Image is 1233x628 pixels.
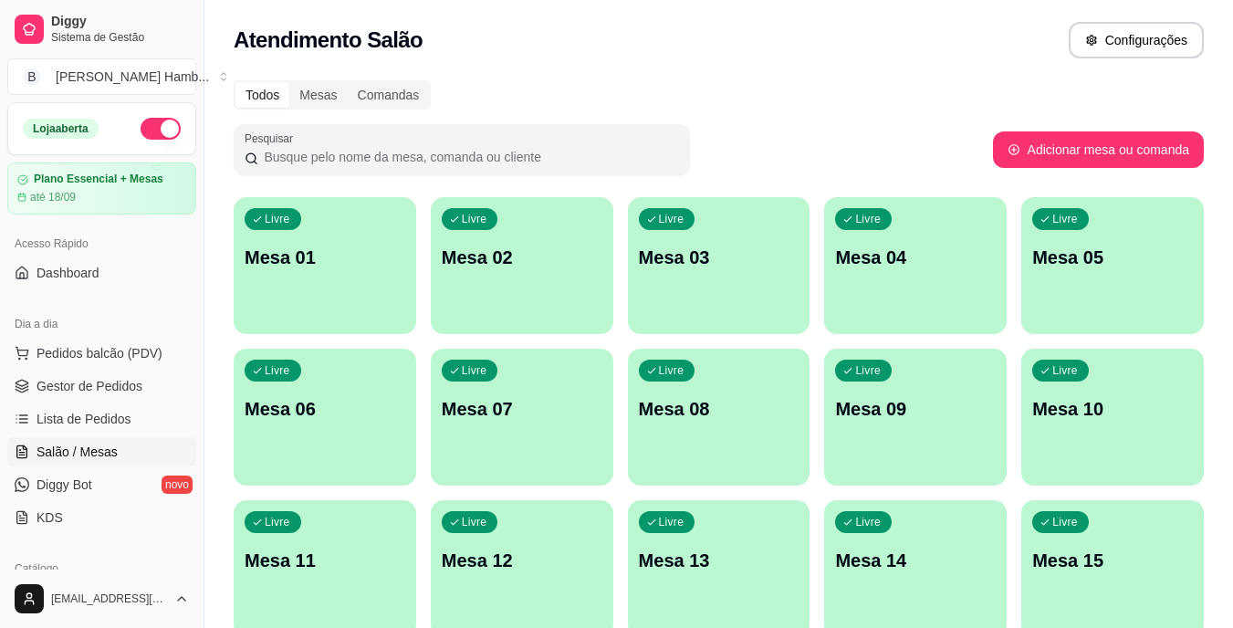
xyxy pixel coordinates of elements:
p: Mesa 15 [1032,548,1193,573]
div: Comandas [348,82,430,108]
a: Salão / Mesas [7,437,196,466]
span: KDS [37,508,63,527]
p: Mesa 11 [245,548,405,573]
a: Diggy Botnovo [7,470,196,499]
button: LivreMesa 02 [431,197,613,334]
a: DiggySistema de Gestão [7,7,196,51]
p: Livre [1052,515,1078,529]
div: Mesas [289,82,347,108]
button: LivreMesa 03 [628,197,810,334]
article: Plano Essencial + Mesas [34,173,163,186]
p: Mesa 08 [639,396,799,422]
p: Livre [855,363,881,378]
div: Dia a dia [7,309,196,339]
p: Mesa 07 [442,396,602,422]
button: Select a team [7,58,196,95]
span: B [23,68,41,86]
article: até 18/09 [30,190,76,204]
span: Dashboard [37,264,99,282]
p: Livre [855,515,881,529]
p: Livre [462,212,487,226]
div: Catálogo [7,554,196,583]
p: Mesa 14 [835,548,996,573]
button: LivreMesa 09 [824,349,1007,486]
button: Configurações [1069,22,1204,58]
a: Lista de Pedidos [7,404,196,434]
a: Dashboard [7,258,196,288]
a: Gestor de Pedidos [7,372,196,401]
span: Pedidos balcão (PDV) [37,344,162,362]
div: Todos [235,82,289,108]
p: Livre [659,515,684,529]
p: Livre [462,363,487,378]
p: Livre [265,515,290,529]
button: LivreMesa 05 [1021,197,1204,334]
h2: Atendimento Salão [234,26,423,55]
p: Livre [462,515,487,529]
button: Pedidos balcão (PDV) [7,339,196,368]
p: Mesa 06 [245,396,405,422]
p: Livre [1052,212,1078,226]
button: LivreMesa 10 [1021,349,1204,486]
p: Mesa 02 [442,245,602,270]
p: Mesa 01 [245,245,405,270]
p: Mesa 12 [442,548,602,573]
span: Gestor de Pedidos [37,377,142,395]
p: Mesa 03 [639,245,799,270]
p: Livre [1052,363,1078,378]
button: LivreMesa 01 [234,197,416,334]
input: Pesquisar [258,148,679,166]
p: Mesa 04 [835,245,996,270]
button: LivreMesa 08 [628,349,810,486]
div: Loja aberta [23,119,99,139]
span: Lista de Pedidos [37,410,131,428]
span: Salão / Mesas [37,443,118,461]
div: [PERSON_NAME] Hamb ... [56,68,209,86]
span: Diggy Bot [37,476,92,494]
p: Livre [855,212,881,226]
label: Pesquisar [245,131,299,146]
button: [EMAIL_ADDRESS][DOMAIN_NAME] [7,577,196,621]
a: KDS [7,503,196,532]
p: Livre [265,212,290,226]
span: Sistema de Gestão [51,30,189,45]
p: Mesa 13 [639,548,799,573]
p: Mesa 05 [1032,245,1193,270]
button: LivreMesa 06 [234,349,416,486]
span: Diggy [51,14,189,30]
span: [EMAIL_ADDRESS][DOMAIN_NAME] [51,591,167,606]
p: Livre [659,212,684,226]
p: Livre [659,363,684,378]
button: LivreMesa 04 [824,197,1007,334]
button: Adicionar mesa ou comanda [993,131,1204,168]
p: Livre [265,363,290,378]
button: LivreMesa 07 [431,349,613,486]
div: Acesso Rápido [7,229,196,258]
button: Alterar Status [141,118,181,140]
a: Plano Essencial + Mesasaté 18/09 [7,162,196,215]
p: Mesa 10 [1032,396,1193,422]
p: Mesa 09 [835,396,996,422]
